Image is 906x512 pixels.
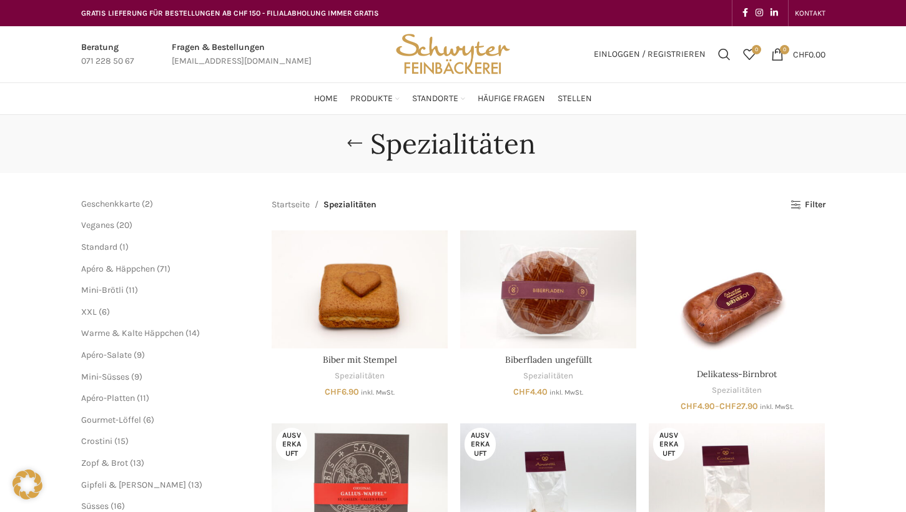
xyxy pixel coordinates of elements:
[350,93,393,105] span: Produkte
[737,42,762,67] div: Meine Wunschliste
[140,393,146,403] span: 11
[339,131,370,156] a: Go back
[272,198,377,212] nav: Breadcrumb
[712,42,737,67] a: Suchen
[314,93,338,105] span: Home
[81,220,114,230] a: Veganes
[81,501,109,511] a: Süsses
[133,458,141,468] span: 13
[760,403,794,411] small: inkl. MwSt.
[81,415,141,425] a: Gourmet-Löffel
[712,385,762,396] a: Spezialitäten
[649,230,825,362] a: Delikatess-Birnbrot
[513,386,530,397] span: CHF
[102,307,107,317] span: 6
[81,350,132,360] a: Apéro-Salate
[323,198,377,212] span: Spezialitäten
[81,480,186,490] a: Gipfeli & [PERSON_NAME]
[361,388,395,396] small: inkl. MwSt.
[795,1,825,26] a: KONTAKT
[172,41,312,69] a: Infobox link
[793,49,825,59] bdi: 0.00
[765,42,832,67] a: 0 CHF0.00
[129,285,135,295] span: 11
[81,285,124,295] a: Mini-Brötli
[145,199,150,209] span: 2
[81,263,155,274] a: Apéro & Häppchen
[391,48,514,59] a: Site logo
[790,200,825,210] a: Filter
[558,86,592,111] a: Stellen
[119,220,129,230] span: 20
[465,428,496,461] span: Ausverkauft
[558,93,592,105] span: Stellen
[752,4,767,22] a: Instagram social link
[391,26,514,82] img: Bäckerei Schwyter
[549,388,583,396] small: inkl. MwSt.
[505,354,592,365] a: Biberfladen ungefüllt
[793,49,809,59] span: CHF
[412,86,465,111] a: Standorte
[478,86,545,111] a: Häufige Fragen
[189,328,197,338] span: 14
[81,393,135,403] a: Apéro-Platten
[137,350,142,360] span: 9
[681,401,697,411] span: CHF
[737,42,762,67] a: 0
[460,230,636,348] a: Biberfladen ungefüllt
[649,400,825,413] span: –
[81,372,129,382] a: Mini-Süsses
[780,45,789,54] span: 0
[350,86,400,111] a: Produkte
[314,86,338,111] a: Home
[719,401,736,411] span: CHF
[81,242,117,252] a: Standard
[325,386,359,397] bdi: 6.90
[75,86,832,111] div: Main navigation
[697,368,777,380] a: Delikatess-Birnbrot
[335,370,385,382] a: Spezialitäten
[276,428,307,461] span: Ausverkauft
[81,199,140,209] a: Geschenkkarte
[191,480,199,490] span: 13
[81,328,184,338] a: Warme & Kalte Häppchen
[719,401,758,411] bdi: 27.90
[81,41,134,69] a: Infobox link
[272,198,310,212] a: Startseite
[752,45,761,54] span: 0
[134,372,139,382] span: 9
[325,386,342,397] span: CHF
[795,9,825,17] span: KONTAKT
[789,1,832,26] div: Secondary navigation
[81,436,112,446] a: Crostini
[81,9,379,17] span: GRATIS LIEFERUNG FÜR BESTELLUNGEN AB CHF 150 - FILIALABHOLUNG IMMER GRATIS
[323,354,397,365] a: Biber mit Stempel
[767,4,782,22] a: Linkedin social link
[653,428,684,461] span: Ausverkauft
[370,127,536,160] h1: Spezialitäten
[412,93,458,105] span: Standorte
[117,436,126,446] span: 15
[81,307,97,317] a: XXL
[681,401,715,411] bdi: 4.90
[739,4,752,22] a: Facebook social link
[146,415,151,425] span: 6
[122,242,126,252] span: 1
[160,263,167,274] span: 71
[594,50,706,59] span: Einloggen / Registrieren
[81,458,128,468] a: Zopf & Brot
[523,370,573,382] a: Spezialitäten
